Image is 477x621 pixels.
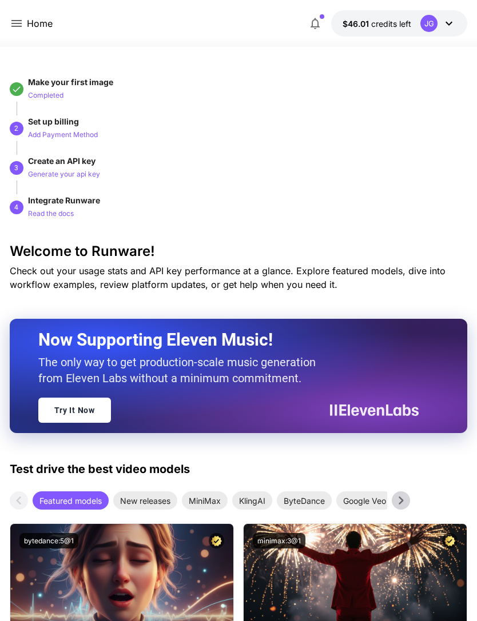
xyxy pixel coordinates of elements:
button: $46.00512JG [331,10,467,37]
span: Create an API key [28,156,96,166]
span: Check out your usage stats and API key performance at a glance. Explore featured models, dive int... [10,265,446,290]
button: Certified Model – Vetted for best performance and includes a commercial license. [209,533,224,548]
a: Try It Now [38,398,111,423]
div: ByteDance [277,491,332,510]
h2: Now Supporting Eleven Music! [38,329,411,351]
button: bytedance:5@1 [19,533,78,548]
button: Completed [28,88,63,102]
a: Home [27,17,53,30]
div: $46.00512 [343,18,411,30]
h3: Welcome to Runware! [10,243,468,259]
button: Add Payment Method [28,127,98,141]
button: Certified Model – Vetted for best performance and includes a commercial license. [442,533,458,548]
span: Featured models [33,495,109,507]
div: Featured models [33,491,109,510]
span: credits left [371,19,411,29]
button: Read the docs [28,206,74,220]
span: MiniMax [182,495,228,507]
nav: breadcrumb [27,17,53,30]
span: Integrate Runware [28,195,100,205]
span: Make your first image [28,77,113,87]
span: New releases [113,495,177,507]
p: Read the docs [28,209,74,219]
span: Google Veo [336,495,393,507]
div: JG [420,15,438,32]
div: Google Veo [336,491,393,510]
div: MiniMax [182,491,228,510]
span: KlingAI [232,495,272,507]
div: KlingAI [232,491,272,510]
span: $46.01 [343,19,371,29]
p: Completed [28,90,63,101]
div: New releases [113,491,177,510]
p: Add Payment Method [28,130,98,141]
p: 2 [14,123,18,134]
span: Set up billing [28,117,79,126]
p: Generate your api key [28,169,100,180]
button: Generate your api key [28,167,100,181]
p: 3 [14,163,18,173]
p: Test drive the best video models [10,460,190,478]
p: 4 [14,202,18,213]
span: ByteDance [277,495,332,507]
p: The only way to get production-scale music generation from Eleven Labs without a minimum commitment. [38,354,324,386]
button: minimax:3@1 [253,533,305,548]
